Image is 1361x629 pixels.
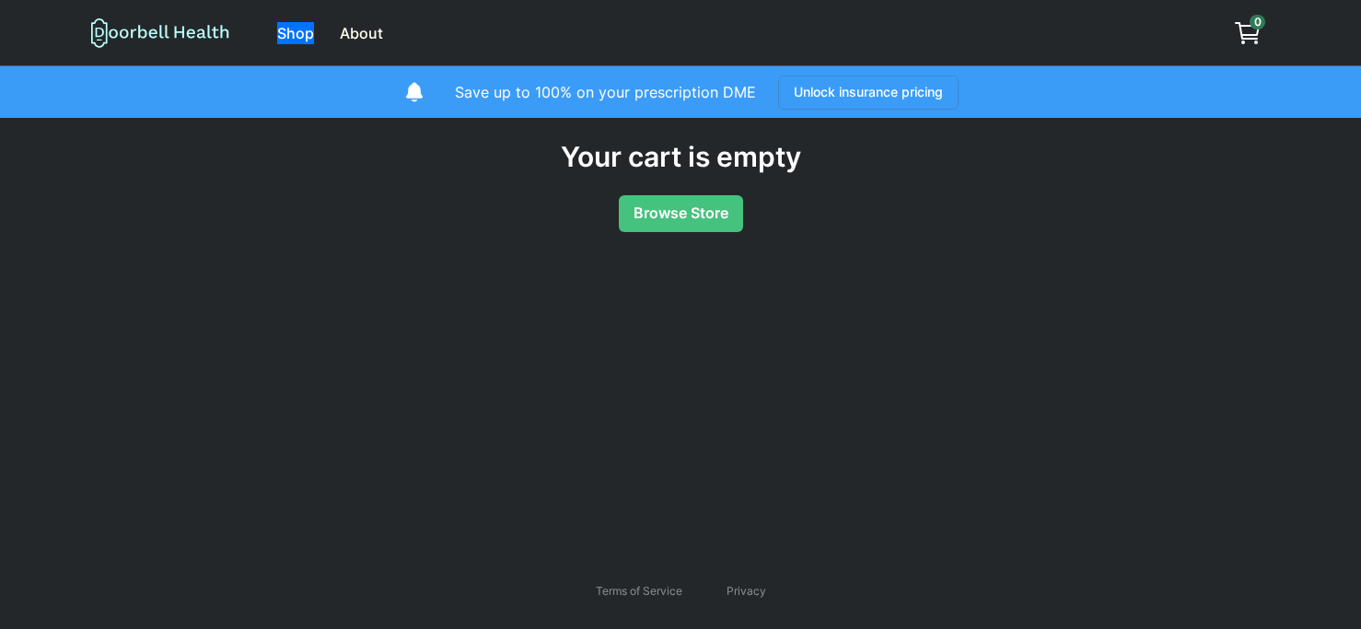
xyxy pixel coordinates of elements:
[596,583,682,600] a: Terms of Service
[329,15,394,52] a: About
[561,140,801,173] h2: Your cart is empty
[340,22,383,44] div: About
[277,22,314,44] div: Shop
[1250,15,1265,29] span: 0
[619,195,743,232] a: Browse Store
[778,76,959,110] button: Unlock insurance pricing
[266,15,325,52] a: Shop
[1226,15,1270,52] a: View cart
[455,81,756,103] p: Save up to 100% on your prescription DME
[727,583,766,600] a: Privacy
